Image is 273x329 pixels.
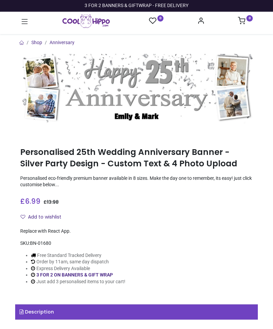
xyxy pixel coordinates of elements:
[50,40,74,45] a: Anniversary
[43,199,59,205] span: £
[149,17,164,25] a: 0
[15,304,258,320] a: Description
[85,2,188,9] div: 3 FOR 2 BANNERS & GIFTWRAP - FREE DELIVERY
[36,272,113,277] a: 3 FOR 2 ON BANNERS & GIFT WRAP
[62,14,110,28] a: Logo of Cool Hippo
[157,15,164,22] sup: 0
[31,40,42,45] a: Shop
[31,278,125,285] li: Just add 3 personalised items to your cart!
[25,196,40,206] span: 6.99
[20,146,253,170] h1: Personalised 25th Wedding Anniversary Banner - Silver Party Design - Custom Text & 4 Photo Upload
[238,19,253,24] a: 0
[62,14,110,28] img: Cool Hippo
[30,240,51,246] span: BN-01680
[20,211,67,223] button: Add to wishlistAdd to wishlist
[31,252,125,259] li: Free Standard Tracked Delivery
[20,240,253,247] div: SKU:
[20,228,253,235] div: Replace with React App.
[20,175,253,188] p: Personalised eco-friendly premium banner available in 8 sizes. Make the day one to remember, its ...
[21,215,25,219] i: Add to wishlist
[197,19,205,24] a: Account Info
[20,196,40,206] span: £
[246,15,253,22] sup: 0
[20,54,253,124] img: Personalised 25th Wedding Anniversary Banner - Silver Party Design - Custom Text & 4 Photo Upload
[31,265,125,272] li: Express Delivery Available
[47,199,59,205] span: 13.98
[31,259,125,265] li: Order by 11am, same day dispatch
